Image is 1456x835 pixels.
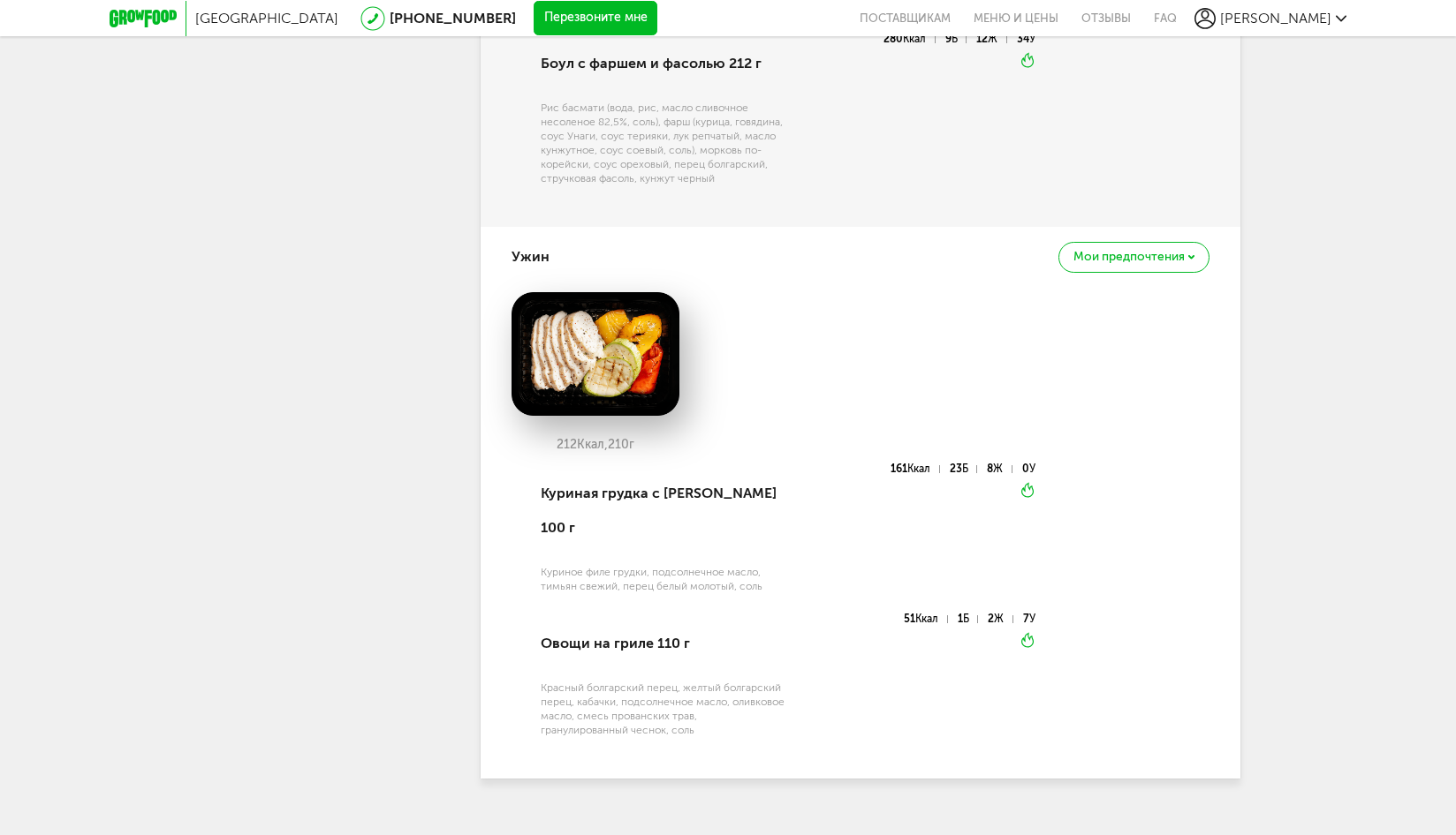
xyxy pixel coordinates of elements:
[987,465,1012,473] div: 8
[629,437,634,452] span: г
[512,240,550,274] h4: Ужин
[904,615,947,623] div: 51
[1029,33,1035,45] span: У
[962,463,968,475] span: Б
[950,465,977,473] div: 23
[993,463,1003,475] span: Ж
[883,35,935,43] div: 280
[988,615,1012,623] div: 2
[1029,613,1035,625] span: У
[903,33,926,45] span: Ккал
[541,565,785,593] div: Куриное филе грудки, подсолнечное масло, тимьян свежий, перец белый молотый, соль
[1220,10,1331,26] span: [PERSON_NAME]
[512,292,679,416] img: big_u4gUFyGI04g4Uk5Q.png
[541,681,785,737] div: Красный болгарский перец, желтый болгарский перец, кабачки, подсолнечное масло, оливковое масло, ...
[915,613,938,625] span: Ккал
[958,615,978,623] div: 1
[1022,465,1035,473] div: 0
[952,33,958,45] span: Б
[907,463,930,475] span: Ккал
[891,465,939,473] div: 161
[541,613,785,673] div: Овощи на гриле 110 г
[512,438,679,452] div: 212 210
[945,35,967,43] div: 9
[1017,35,1035,43] div: 34
[541,101,785,185] div: Рис басмати (вода, рис, масло сливочное несоленое 82,5%, соль), фарш (курица, говядина, соус Унаг...
[988,33,997,45] span: Ж
[1023,615,1035,623] div: 7
[1073,251,1185,263] span: Мои предпочтения
[963,613,969,625] span: Б
[577,437,608,452] span: Ккал,
[541,34,785,94] div: Боул с фаршем и фасолью 212 г
[1029,463,1035,475] span: У
[541,463,785,558] div: Куриная грудка с [PERSON_NAME] 100 г
[195,10,338,26] span: [GEOGRAPHIC_DATA]
[534,1,657,36] button: Перезвоните мне
[390,10,516,26] a: [PHONE_NUMBER]
[976,35,1006,43] div: 12
[994,613,1004,625] span: Ж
